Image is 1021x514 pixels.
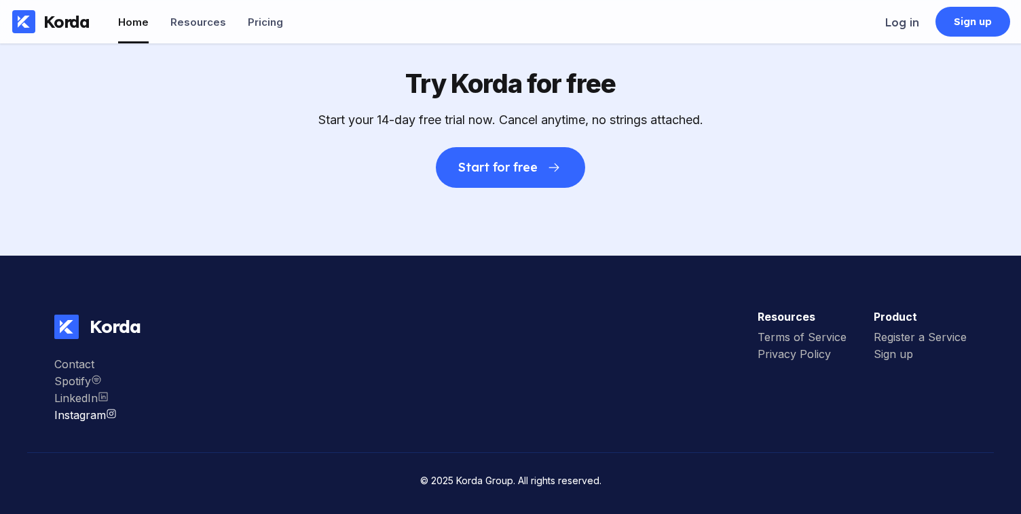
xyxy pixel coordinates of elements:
[885,16,919,29] div: Log in
[54,408,117,422] div: Instagram
[54,408,117,425] a: Instagram
[54,374,117,391] a: Instagram
[874,310,967,323] h3: Product
[436,147,585,188] button: Start for free
[54,391,117,405] div: LinkedIn
[758,310,847,323] h3: Resources
[874,330,967,347] a: Register a Service
[758,347,847,361] div: Privacy Policy
[43,12,90,32] div: Korda
[874,330,967,344] div: Register a Service
[954,15,992,28] div: Sign up
[405,68,616,99] div: Try Korda for free
[54,374,117,388] div: Spotify
[170,16,226,28] div: Resources
[458,161,538,174] div: Start for free
[118,16,149,28] div: Home
[420,475,601,486] small: © 2025 Korda Group. All rights reserved.
[318,113,703,127] div: Start your 14-day free trial now. Cancel anytime, no strings attached.
[54,357,117,371] div: Contact
[758,347,847,364] a: Privacy Policy
[758,330,847,347] a: Terms of Service
[79,315,141,338] div: Korda
[248,16,283,28] div: Pricing
[874,347,967,361] div: Sign up
[874,347,967,364] a: Sign up
[54,357,117,374] a: Contact
[436,127,585,188] a: Start for free
[935,7,1010,37] a: Sign up
[54,391,117,408] a: LinkedIn
[758,330,847,344] div: Terms of Service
